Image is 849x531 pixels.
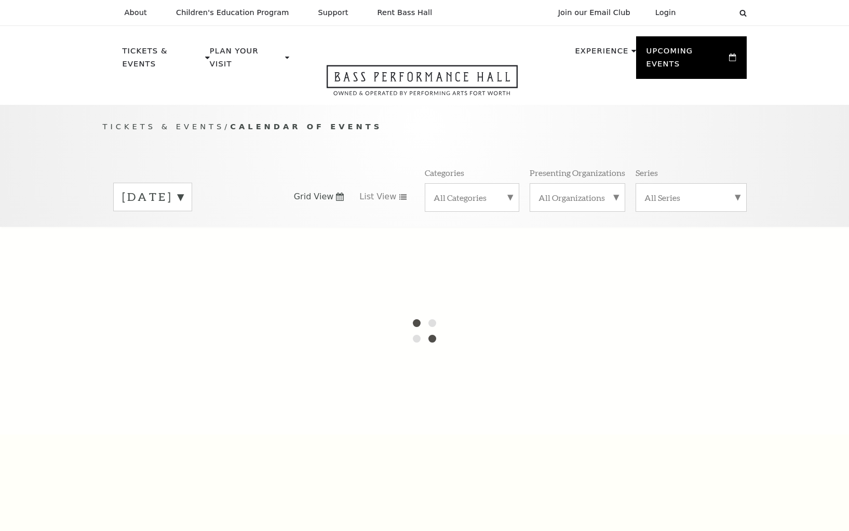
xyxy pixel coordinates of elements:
[378,8,433,17] p: Rent Bass Hall
[125,8,147,17] p: About
[122,189,183,205] label: [DATE]
[575,45,628,63] p: Experience
[434,192,510,203] label: All Categories
[176,8,289,17] p: Children's Education Program
[693,8,730,18] select: Select:
[530,167,625,178] p: Presenting Organizations
[644,192,738,203] label: All Series
[230,122,382,131] span: Calendar of Events
[538,192,616,203] label: All Organizations
[103,120,747,133] p: /
[294,191,334,202] span: Grid View
[425,167,464,178] p: Categories
[636,167,658,178] p: Series
[318,8,348,17] p: Support
[210,45,282,76] p: Plan Your Visit
[103,122,225,131] span: Tickets & Events
[123,45,203,76] p: Tickets & Events
[646,45,727,76] p: Upcoming Events
[359,191,396,202] span: List View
